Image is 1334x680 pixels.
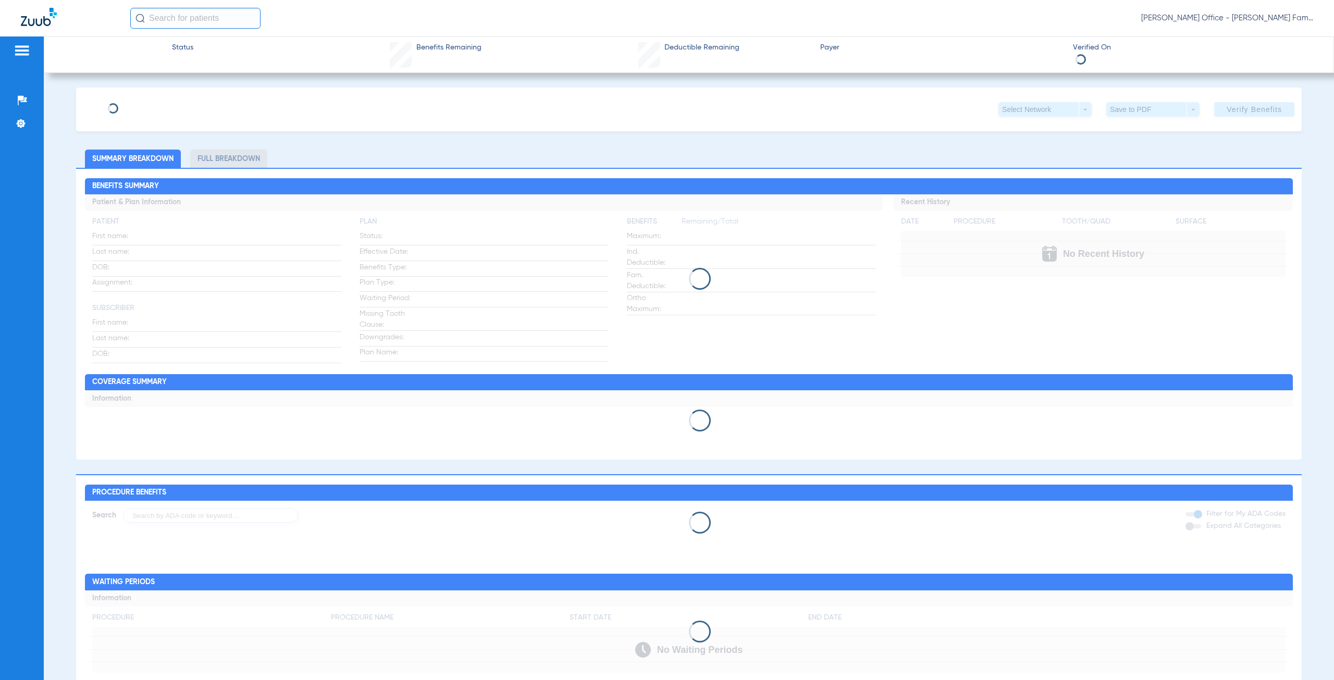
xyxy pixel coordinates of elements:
[664,42,739,53] span: Deductible Remaining
[85,574,1292,590] h2: Waiting Periods
[85,374,1292,391] h2: Coverage Summary
[85,178,1292,195] h2: Benefits Summary
[130,8,261,29] input: Search for patients
[85,150,181,168] li: Summary Breakdown
[1073,42,1317,53] span: Verified On
[416,42,481,53] span: Benefits Remaining
[190,150,267,168] li: Full Breakdown
[135,14,145,23] img: Search Icon
[21,8,57,26] img: Zuub Logo
[1141,13,1313,23] span: [PERSON_NAME] Office - [PERSON_NAME] Family Dentistry
[820,42,1064,53] span: Payer
[85,485,1292,501] h2: Procedure Benefits
[14,44,30,57] img: hamburger-icon
[172,42,193,53] span: Status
